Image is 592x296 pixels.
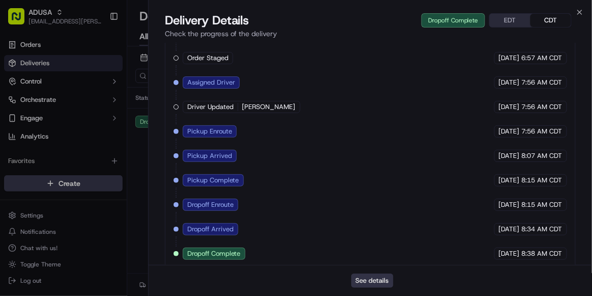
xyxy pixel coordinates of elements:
[499,102,520,112] span: [DATE]
[522,225,562,234] span: 8:34 AM CDT
[522,200,562,209] span: 8:15 AM CDT
[499,151,520,160] span: [DATE]
[96,147,163,157] span: API Documentation
[242,102,296,112] span: [PERSON_NAME]
[86,148,94,156] div: 💻
[10,97,29,115] img: 1736555255976-a54dd68f-1ca7-489b-9aae-adbdc363a1c4
[165,29,576,39] p: Check the progress of the delivery
[20,147,78,157] span: Knowledge Base
[499,176,520,185] span: [DATE]
[187,176,239,185] span: Pickup Complete
[499,78,520,87] span: [DATE]
[522,249,562,258] span: 8:38 AM CDT
[187,225,234,234] span: Dropoff Arrived
[530,14,571,27] button: CDT
[522,78,562,87] span: 7:56 AM CDT
[6,143,82,162] a: 📗Knowledge Base
[173,100,185,112] button: Start new chat
[522,53,562,63] span: 6:57 AM CDT
[10,10,31,30] img: Nash
[10,148,18,156] div: 📗
[72,172,123,180] a: Powered byPylon
[499,127,520,136] span: [DATE]
[499,225,520,234] span: [DATE]
[522,176,562,185] span: 8:15 AM CDT
[499,200,520,209] span: [DATE]
[187,102,234,112] span: Driver Updated
[10,40,185,57] p: Welcome 👋
[187,249,241,258] span: Dropoff Complete
[351,274,393,288] button: See details
[26,65,183,76] input: Got a question? Start typing here...
[187,200,234,209] span: Dropoff Enroute
[522,151,562,160] span: 8:07 AM CDT
[490,14,530,27] button: EDT
[101,172,123,180] span: Pylon
[187,151,232,160] span: Pickup Arrived
[35,97,167,107] div: Start new chat
[522,102,562,112] span: 7:56 AM CDT
[35,107,129,115] div: We're available if you need us!
[187,78,235,87] span: Assigned Driver
[499,53,520,63] span: [DATE]
[522,127,562,136] span: 7:56 AM CDT
[187,127,232,136] span: Pickup Enroute
[499,249,520,258] span: [DATE]
[165,12,249,29] span: Delivery Details
[187,53,229,63] span: Order Staged
[82,143,167,162] a: 💻API Documentation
